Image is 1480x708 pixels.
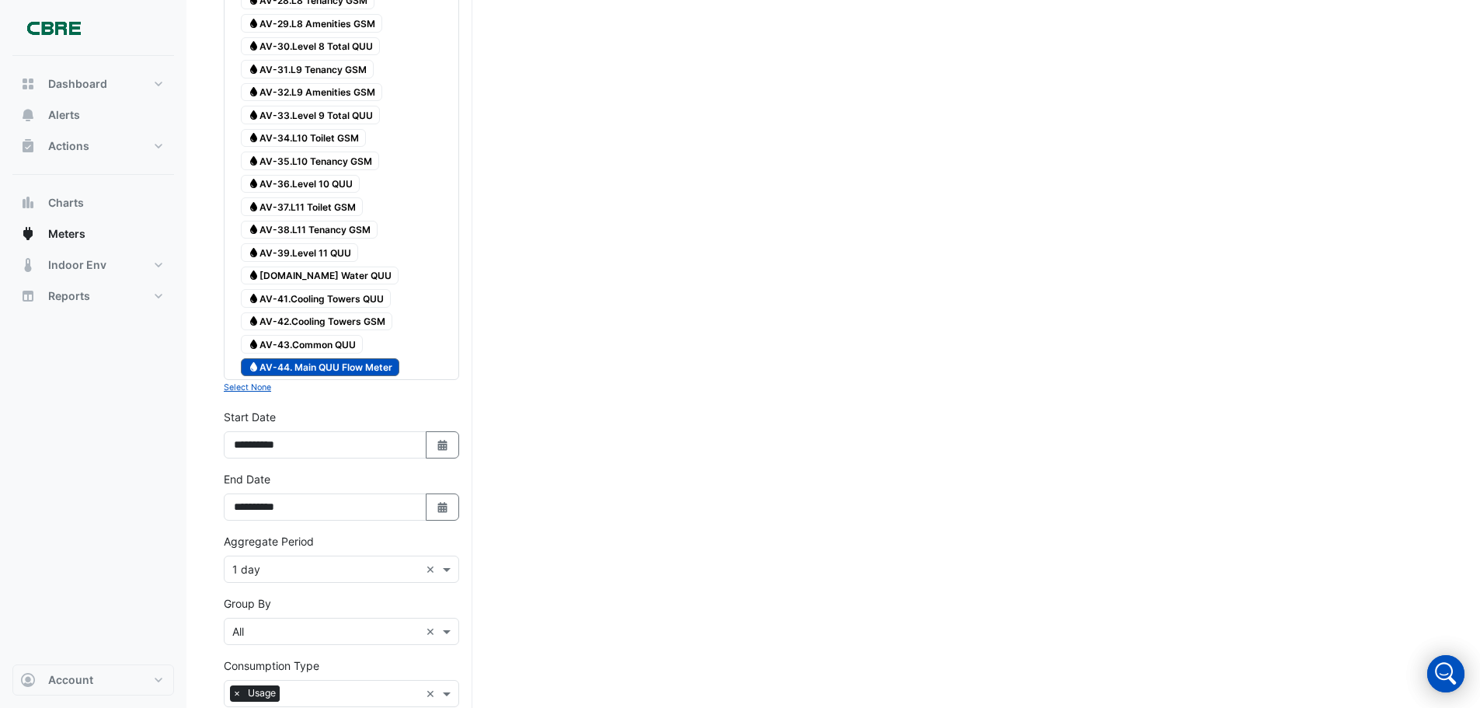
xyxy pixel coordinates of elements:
fa-icon: Water [248,178,259,190]
span: Usage [244,685,280,701]
span: AV-31.L9 Tenancy GSM [241,60,374,78]
app-icon: Indoor Env [20,257,36,273]
button: Indoor Env [12,249,174,281]
app-icon: Actions [20,138,36,154]
span: AV-44. Main QUU Flow Meter [241,358,399,377]
span: AV-33.Level 9 Total QUU [241,106,380,124]
fa-icon: Water [248,292,259,304]
span: AV-42.Cooling Towers GSM [241,312,392,331]
fa-icon: Water [248,86,259,98]
span: AV-41.Cooling Towers QUU [241,289,391,308]
span: Dashboard [48,76,107,92]
span: × [230,685,244,701]
span: Clear [426,685,439,702]
app-icon: Reports [20,288,36,304]
app-icon: Alerts [20,107,36,123]
button: Select None [224,380,271,394]
fa-icon: Water [248,270,259,281]
button: Actions [12,131,174,162]
fa-icon: Select Date [436,438,450,452]
span: AV-30.Level 8 Total QUU [241,37,380,56]
button: Meters [12,218,174,249]
button: Alerts [12,99,174,131]
span: Charts [48,195,84,211]
app-icon: Meters [20,226,36,242]
fa-icon: Water [248,246,259,258]
span: AV-35.L10 Tenancy GSM [241,152,379,170]
app-icon: Charts [20,195,36,211]
button: Account [12,664,174,696]
fa-icon: Water [248,155,259,166]
fa-icon: Water [248,338,259,350]
label: Group By [224,595,271,612]
fa-icon: Water [248,361,259,373]
span: AV-29.L8 Amenities GSM [241,14,382,33]
span: Alerts [48,107,80,123]
button: Reports [12,281,174,312]
button: Charts [12,187,174,218]
label: Consumption Type [224,657,319,674]
span: Reports [48,288,90,304]
img: Company Logo [19,12,89,44]
fa-icon: Water [248,224,259,235]
label: Start Date [224,409,276,425]
span: AV-36.Level 10 QUU [241,175,360,194]
span: Clear [426,561,439,577]
fa-icon: Water [248,316,259,327]
fa-icon: Water [248,63,259,75]
span: AV-37.L11 Toilet GSM [241,197,363,216]
fa-icon: Water [248,132,259,144]
span: Indoor Env [48,257,106,273]
label: Aggregate Period [224,533,314,549]
span: [DOMAIN_NAME] Water QUU [241,267,399,285]
span: Meters [48,226,85,242]
div: Open Intercom Messenger [1427,655,1464,692]
fa-icon: Water [248,109,259,120]
span: AV-39.Level 11 QUU [241,243,358,262]
span: Account [48,672,93,688]
fa-icon: Water [248,17,259,29]
span: AV-38.L11 Tenancy GSM [241,221,378,239]
fa-icon: Water [248,201,259,212]
fa-icon: Select Date [436,500,450,514]
span: Actions [48,138,89,154]
span: Clear [426,623,439,640]
label: End Date [224,471,270,487]
button: Dashboard [12,68,174,99]
app-icon: Dashboard [20,76,36,92]
fa-icon: Water [248,40,259,52]
span: AV-34.L10 Toilet GSM [241,129,366,148]
span: AV-43.Common QUU [241,335,363,354]
span: AV-32.L9 Amenities GSM [241,83,382,102]
small: Select None [224,382,271,392]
